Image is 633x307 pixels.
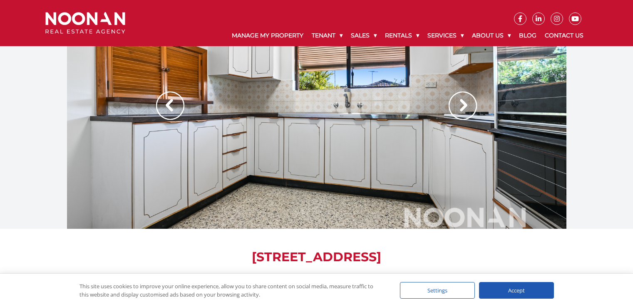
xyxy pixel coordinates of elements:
[45,12,125,34] img: Noonan Real Estate Agency
[423,25,468,46] a: Services
[156,92,184,120] img: Arrow slider
[228,25,308,46] a: Manage My Property
[79,282,383,299] div: This site uses cookies to improve your online experience, allow you to share content on social me...
[67,250,566,265] h1: [STREET_ADDRESS]
[479,282,554,299] div: Accept
[541,25,588,46] a: Contact Us
[400,282,475,299] div: Settings
[449,92,477,120] img: Arrow slider
[308,25,347,46] a: Tenant
[515,25,541,46] a: Blog
[468,25,515,46] a: About Us
[347,25,381,46] a: Sales
[381,25,423,46] a: Rentals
